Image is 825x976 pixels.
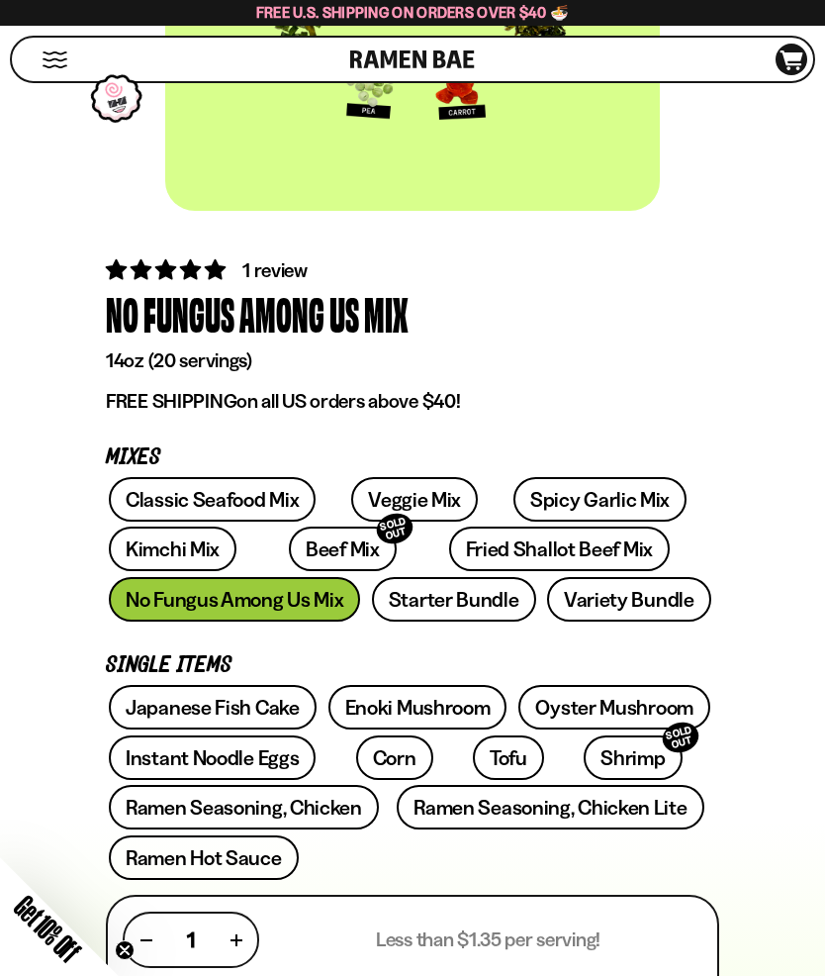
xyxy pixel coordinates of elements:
[376,927,600,952] p: Less than $1.35 per serving!
[115,940,135,960] button: Close teaser
[9,890,86,967] span: Get 10% Off
[329,285,359,343] div: Us
[109,785,379,830] a: Ramen Seasoning, Chicken
[584,735,682,780] a: ShrimpSOLD OUT
[397,785,703,830] a: Ramen Seasoning, Chicken Lite
[242,258,308,282] span: 1 review
[106,389,236,413] strong: FREE SHIPPING
[143,285,234,343] div: Fungus
[109,685,317,730] a: Japanese Fish Cake
[109,735,316,780] a: Instant Noodle Eggs
[364,285,409,343] div: Mix
[109,527,236,571] a: Kimchi Mix
[256,3,570,22] span: Free U.S. Shipping on Orders over $40 🍜
[106,348,719,373] p: 14oz (20 servings)
[356,735,433,780] a: Corn
[106,448,719,467] p: Mixes
[351,477,478,522] a: Veggie Mix
[187,927,195,952] span: 1
[547,577,711,622] a: Variety Bundle
[106,656,719,675] p: Single Items
[473,735,544,780] a: Tofu
[106,389,719,414] p: on all US orders above $40!
[109,835,299,880] a: Ramen Hot Sauce
[449,527,670,571] a: Fried Shallot Beef Mix
[513,477,687,522] a: Spicy Garlic Mix
[42,51,68,68] button: Mobile Menu Trigger
[659,718,702,756] div: SOLD OUT
[372,577,536,622] a: Starter Bundle
[109,477,316,522] a: Classic Seafood Mix
[106,285,138,343] div: No
[518,685,710,730] a: Oyster Mushroom
[289,527,397,571] a: Beef MixSOLD OUT
[106,257,229,282] span: 5.00 stars
[239,285,324,343] div: Among
[328,685,507,730] a: Enoki Mushroom
[373,510,416,548] div: SOLD OUT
